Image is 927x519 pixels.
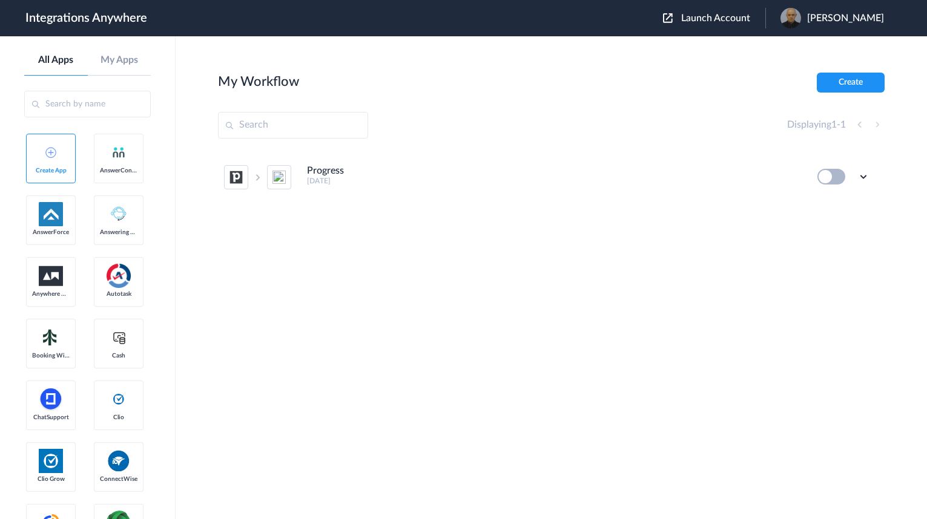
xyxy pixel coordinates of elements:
img: autotask.png [107,264,131,288]
span: Answering Service [100,229,137,236]
img: af-app-logo.svg [39,202,63,226]
input: Search [218,112,368,139]
img: personal-photo.png [780,8,801,28]
a: My Apps [88,54,151,66]
span: AnswerForce [32,229,70,236]
span: AnswerConnect [100,167,137,174]
span: Autotask [100,290,137,298]
img: clio-logo.svg [111,392,126,406]
h2: My Workflow [218,74,299,90]
span: Create App [32,167,70,174]
h4: Progress [307,165,344,177]
span: Anywhere Works [32,290,70,298]
span: ChatSupport [32,414,70,421]
span: 1 [840,120,846,129]
button: Create [817,73,885,93]
img: Setmore_Logo.svg [39,327,63,348]
span: 1 [831,120,837,129]
img: connectwise.png [107,449,131,472]
h5: [DATE] [307,177,801,185]
span: Cash [100,352,137,359]
img: add-icon.svg [45,147,56,158]
span: Clio [100,414,137,421]
img: cash-logo.svg [111,330,127,345]
span: [PERSON_NAME] [807,13,884,24]
img: Clio.jpg [39,449,63,473]
span: Launch Account [681,13,750,23]
input: Search by name [24,91,151,117]
span: ConnectWise [100,475,137,483]
img: chatsupport-icon.svg [39,387,63,411]
img: launch-acct-icon.svg [663,13,673,23]
h1: Integrations Anywhere [25,11,147,25]
img: answerconnect-logo.svg [111,145,126,160]
span: Clio Grow [32,475,70,483]
img: Answering_service.png [107,202,131,226]
h4: Displaying - [787,119,846,131]
button: Launch Account [663,13,765,24]
img: aww.png [39,266,63,286]
span: Booking Widget [32,352,70,359]
a: All Apps [24,54,88,66]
